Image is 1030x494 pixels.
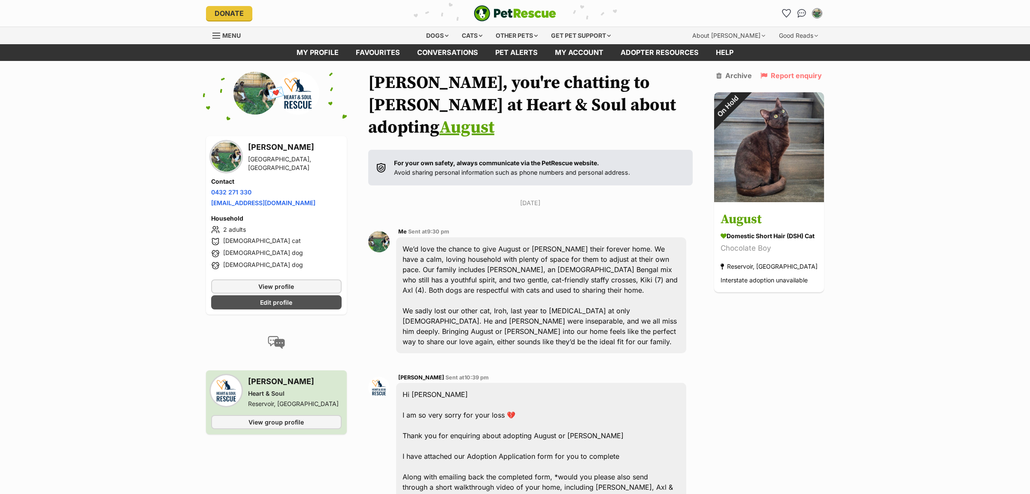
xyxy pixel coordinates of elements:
a: Favourites [347,44,409,61]
span: Interstate adoption unavailable [721,276,808,284]
a: 0432 271 330 [211,188,251,196]
h3: August [721,210,818,229]
div: [GEOGRAPHIC_DATA], [GEOGRAPHIC_DATA] [248,155,342,172]
p: [DATE] [368,198,693,207]
a: My profile [288,44,347,61]
div: Domestic Short Hair (DSH) Cat [721,231,818,240]
a: conversations [409,44,487,61]
span: [PERSON_NAME] [398,374,444,381]
img: chat-41dd97257d64d25036548639549fe6c8038ab92f7586957e7f3b1b290dea8141.svg [797,9,806,18]
li: [DEMOGRAPHIC_DATA] dog [211,261,342,271]
li: [DEMOGRAPHIC_DATA] cat [211,236,342,247]
div: Dogs [420,27,454,44]
a: Edit profile [211,295,342,309]
span: View profile [258,282,294,291]
div: About [PERSON_NAME] [686,27,771,44]
div: Good Reads [773,27,824,44]
a: Help [707,44,742,61]
h4: Contact [211,177,342,186]
a: Archive [716,72,752,79]
img: Lauren Bordonaro profile pic [233,72,276,115]
h3: [PERSON_NAME] [248,141,342,153]
p: Avoid sharing personal information such as phone numbers and personal address. [394,158,630,177]
img: conversation-icon-4a6f8262b818ee0b60e3300018af0b2d0b884aa5de6e9bcb8d3d4eeb1a70a7c4.svg [268,336,285,349]
img: Lauren Bordonaro profile pic [368,231,390,252]
li: [DEMOGRAPHIC_DATA] dog [211,249,342,259]
a: View group profile [211,415,342,429]
a: Conversations [795,6,809,20]
h1: [PERSON_NAME], you're chatting to [PERSON_NAME] at Heart & Soul about adopting [368,72,693,139]
span: Menu [222,32,241,39]
a: On Hold [714,195,824,204]
img: Heart & Soul profile pic [211,376,241,406]
a: Report enquiry [760,72,822,79]
a: View profile [211,279,342,294]
div: Cats [456,27,488,44]
div: Other pets [490,27,544,44]
a: PetRescue [474,5,556,21]
a: Donate [206,6,252,21]
h4: Household [211,214,342,223]
a: Pet alerts [487,44,546,61]
a: Favourites [779,6,793,20]
a: August Domestic Short Hair (DSH) Cat Chocolate Boy Reservoir, [GEOGRAPHIC_DATA] Interstate adopti... [714,203,824,292]
img: August [714,92,824,202]
a: Adopter resources [612,44,707,61]
a: Menu [212,27,247,42]
ul: Account quick links [779,6,824,20]
span: View group profile [248,418,304,427]
img: Heart & Soul profile pic [276,72,319,115]
button: My account [810,6,824,20]
img: Lauren Bordonaro profile pic [813,9,821,18]
span: 💌 [267,84,286,102]
a: [EMAIL_ADDRESS][DOMAIN_NAME] [211,199,315,206]
span: Edit profile [260,298,292,307]
span: 10:39 pm [464,374,489,381]
a: My account [546,44,612,61]
span: Sent at [408,228,449,235]
span: Me [398,228,407,235]
div: Chocolate Boy [721,242,818,254]
span: 9:30 pm [427,228,449,235]
li: 2 adults [211,224,342,235]
div: Reservoir, [GEOGRAPHIC_DATA] [721,261,818,272]
div: Reservoir, [GEOGRAPHIC_DATA] [248,400,339,408]
div: Get pet support [545,27,617,44]
img: Lauren Bordonaro profile pic [211,142,241,172]
img: logo-e224e6f780fb5917bec1dbf3a21bbac754714ae5b6737aabdf751b685950b380.svg [474,5,556,21]
strong: For your own safety, always communicate via the PetRescue website. [394,159,599,167]
div: Heart & Soul [248,389,339,398]
img: Megan Ostwald profile pic [368,377,390,398]
div: We’d love the chance to give August or [PERSON_NAME] their forever home. We have a calm, loving h... [396,237,686,353]
span: Sent at [445,374,489,381]
a: August [439,117,494,138]
div: On Hold [703,82,753,131]
h3: [PERSON_NAME] [248,376,339,388]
